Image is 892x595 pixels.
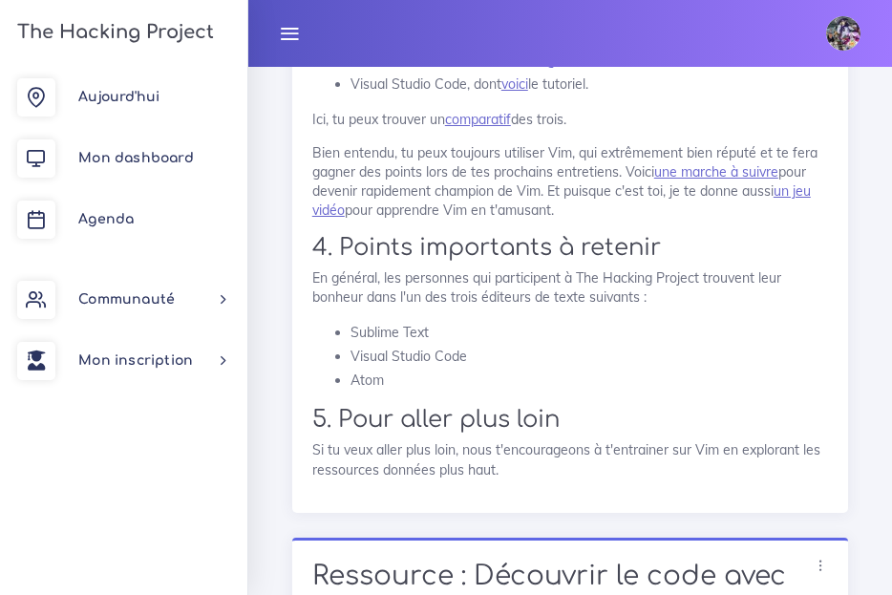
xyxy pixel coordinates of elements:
h3: The Hacking Project [11,22,214,43]
a: une marche à suivre [654,163,778,181]
a: voici [501,75,528,93]
a: article écrit par un de nos moussaillons sur les bons Packages à installer. [350,28,800,69]
img: eg54bupqcshyolnhdacp.jpg [826,16,860,51]
span: Communauté [78,292,175,307]
p: Bien entendu, tu peux toujours utiliser Vim, qui extrêmement bien réputé et te fera gagner des po... [312,143,828,221]
p: Ici, tu peux trouver un des trois. [312,110,828,129]
h2: 5. Pour aller plus loin [312,406,828,434]
span: Aujourd'hui [78,90,159,104]
li: Visual Studio Code, dont le tutoriel. [350,73,828,96]
span: Mon dashboard [78,151,194,165]
span: Agenda [78,212,134,226]
span: Mon inscription [78,353,193,368]
p: En général, les personnes qui participent à The Hacking Project trouvent leur bonheur dans l'un d... [312,268,828,308]
li: Visual Studio Code [350,345,828,369]
p: Si tu veux aller plus loin, nous t'encourageons à t'entrainer sur Vim en explorant les ressources... [312,440,828,479]
a: un jeu vidéo [312,182,811,219]
h2: 4. Points importants à retenir [312,234,828,262]
li: Sublime Text [350,321,828,345]
li: Atom [350,369,828,393]
a: comparatif [445,111,511,128]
